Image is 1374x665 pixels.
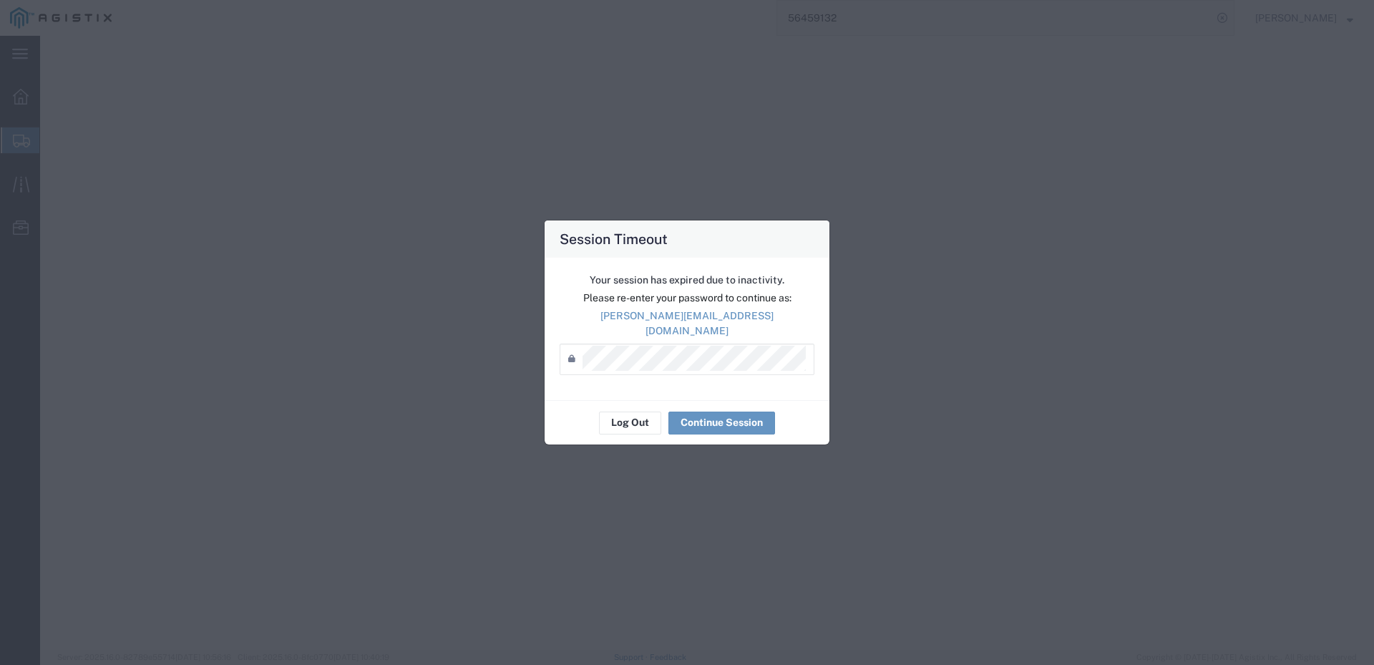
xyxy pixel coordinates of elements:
[668,412,775,435] button: Continue Session
[560,273,814,288] p: Your session has expired due to inactivity.
[560,291,814,306] p: Please re-enter your password to continue as:
[560,309,814,339] p: [PERSON_NAME][EMAIL_ADDRESS][DOMAIN_NAME]
[560,228,668,249] h4: Session Timeout
[599,412,661,435] button: Log Out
